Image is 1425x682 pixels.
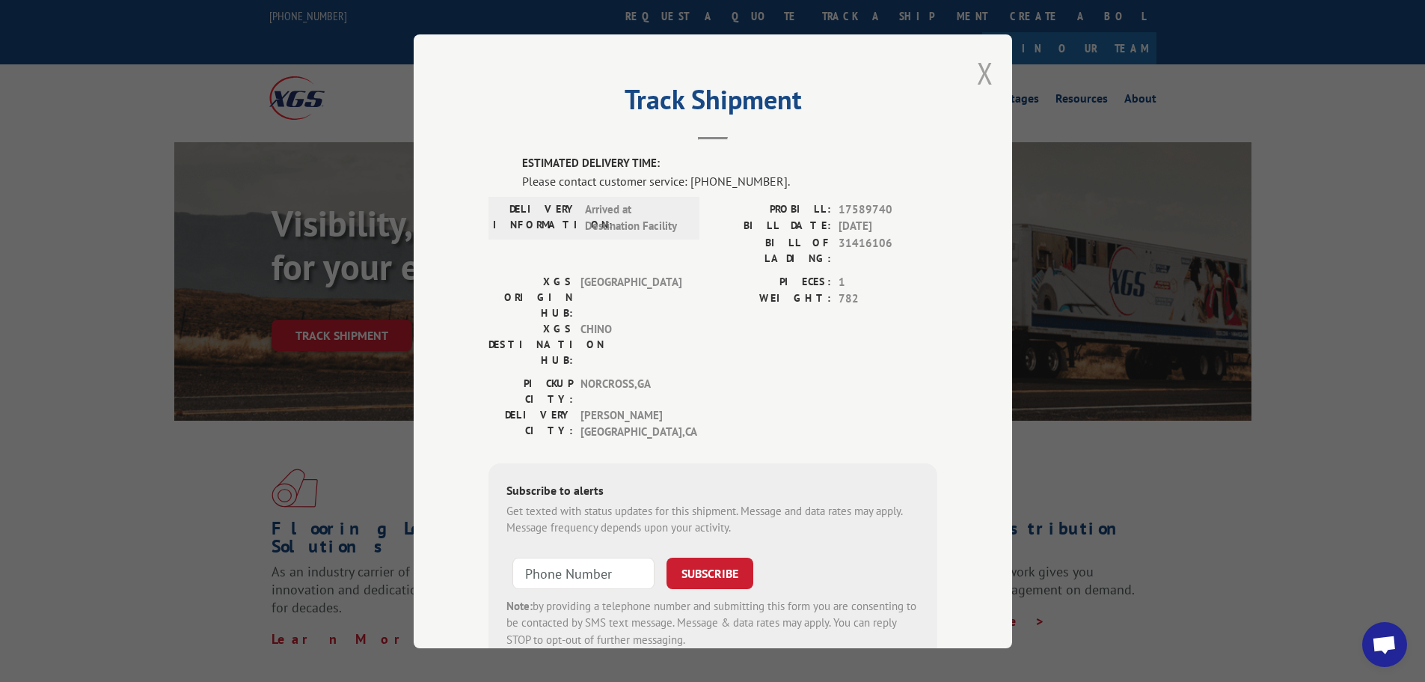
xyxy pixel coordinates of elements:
[493,201,577,234] label: DELIVERY INFORMATION:
[522,155,937,172] label: ESTIMATED DELIVERY TIME:
[506,502,919,536] div: Get texted with status updates for this shipment. Message and data rates may apply. Message frequ...
[977,53,993,93] button: Close modal
[713,290,831,308] label: WEIGHT:
[522,171,937,189] div: Please contact customer service: [PHONE_NUMBER].
[839,273,937,290] span: 1
[713,273,831,290] label: PIECES:
[839,218,937,235] span: [DATE]
[713,201,831,218] label: PROBILL:
[488,407,573,440] label: DELIVERY CITY:
[580,320,681,368] span: CHINO
[839,290,937,308] span: 782
[580,407,681,440] span: [PERSON_NAME][GEOGRAPHIC_DATA] , CA
[839,201,937,218] span: 17589740
[512,557,655,588] input: Phone Number
[506,597,919,648] div: by providing a telephone number and submitting this form you are consenting to be contacted by SM...
[1362,622,1407,667] a: Open chat
[839,234,937,266] span: 31416106
[585,201,686,234] span: Arrived at Destination Facility
[488,273,573,320] label: XGS ORIGIN HUB:
[488,375,573,407] label: PICKUP CITY:
[488,320,573,368] label: XGS DESTINATION HUB:
[580,273,681,320] span: [GEOGRAPHIC_DATA]
[580,375,681,407] span: NORCROSS , GA
[506,598,533,612] strong: Note:
[506,481,919,502] div: Subscribe to alerts
[666,557,753,588] button: SUBSCRIBE
[713,218,831,235] label: BILL DATE:
[713,234,831,266] label: BILL OF LADING:
[488,89,937,118] h2: Track Shipment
